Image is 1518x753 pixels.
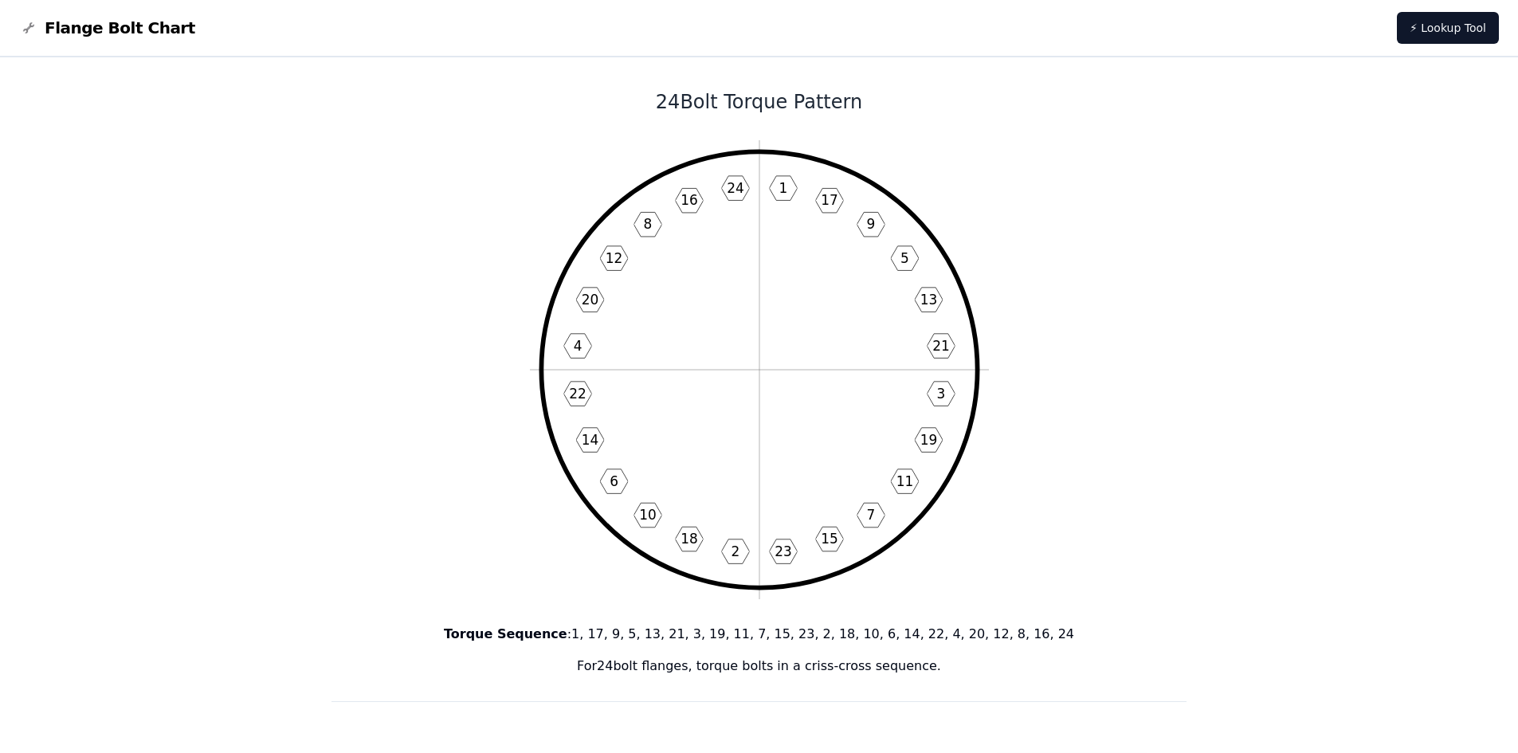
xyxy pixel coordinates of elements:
[866,216,875,232] text: 9
[331,89,1187,115] h1: 24 Bolt Torque Pattern
[936,386,945,402] text: 3
[731,543,739,559] text: 2
[19,17,195,39] a: Flange Bolt Chart LogoFlange Bolt Chart
[727,180,744,196] text: 24
[45,17,195,39] span: Flange Bolt Chart
[896,473,913,489] text: 11
[821,192,838,208] text: 17
[581,292,598,308] text: 20
[681,192,698,208] text: 16
[569,386,586,402] text: 22
[331,625,1187,644] p: : 1, 17, 9, 5, 13, 21, 3, 19, 11, 7, 15, 23, 2, 18, 10, 6, 14, 22, 4, 20, 12, 8, 16, 24
[605,250,622,266] text: 12
[920,292,937,308] text: 13
[866,507,875,523] text: 7
[900,250,909,266] text: 5
[444,626,567,641] b: Torque Sequence
[610,473,618,489] text: 6
[681,531,698,547] text: 18
[779,180,787,196] text: 1
[581,432,598,448] text: 14
[821,531,838,547] text: 15
[775,543,792,559] text: 23
[573,338,582,354] text: 4
[932,338,950,354] text: 21
[643,216,652,232] text: 8
[1397,12,1499,44] a: ⚡ Lookup Tool
[920,432,937,448] text: 19
[19,18,38,37] img: Flange Bolt Chart Logo
[331,657,1187,676] p: For 24 bolt flanges, torque bolts in a criss-cross sequence.
[639,507,657,523] text: 10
